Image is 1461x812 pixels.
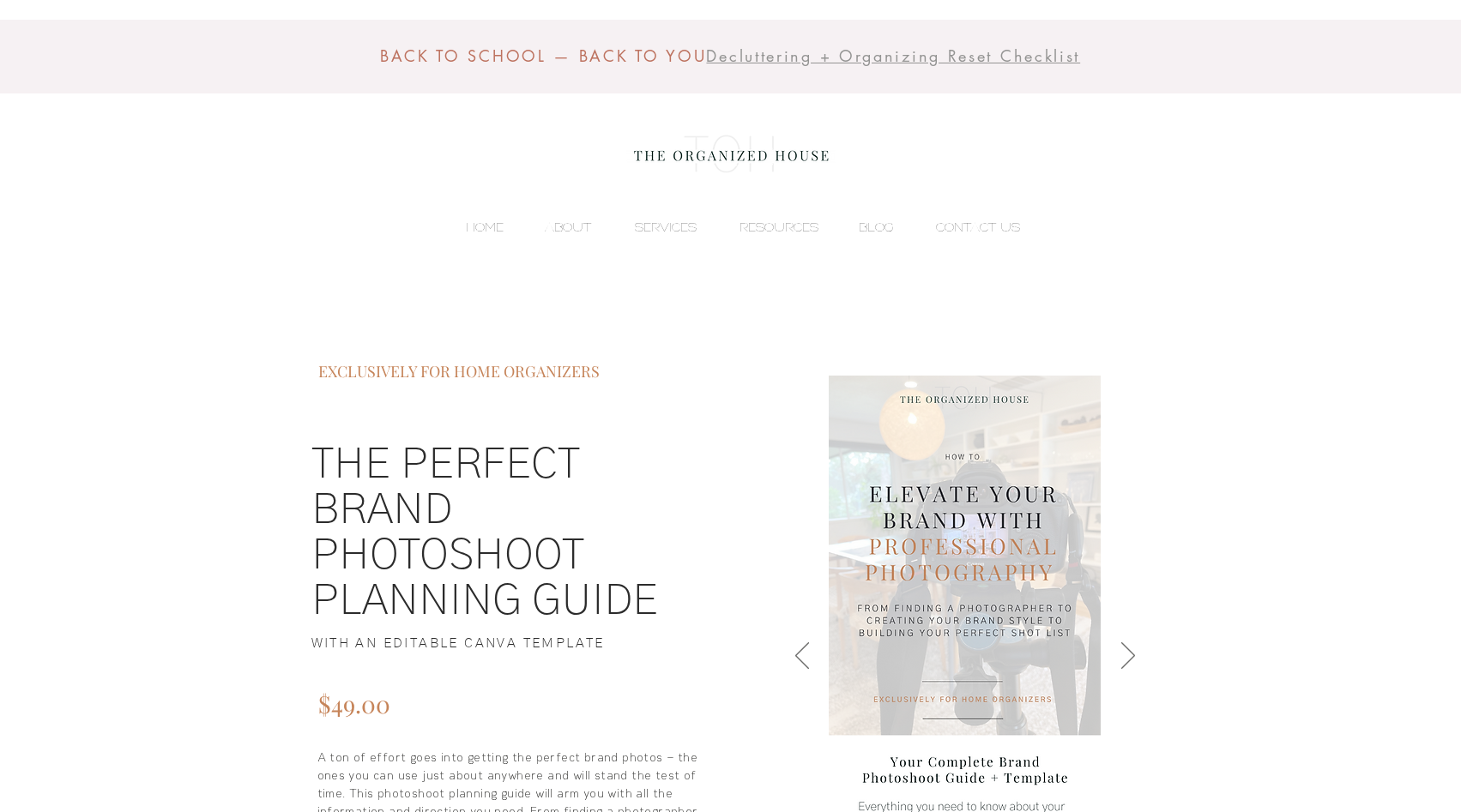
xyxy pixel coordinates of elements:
p: RESOURCES [731,214,827,240]
button: Previous [795,642,809,671]
nav: Site [432,214,1029,240]
a: HOME [432,214,512,240]
a: Decluttering + Organizing Reset Checklist [706,46,1080,66]
p: CONTACT US [927,214,1029,240]
a: SERVICES [600,214,705,240]
span: $49.00 [318,688,390,719]
a: CONTACT US [903,214,1029,240]
p: BLOG [850,214,903,240]
p: SERVICES [626,214,705,240]
span: BACK TO SCHOOL — BACK TO YOU [380,45,707,66]
p: HOME [457,214,512,240]
a: BLOG [827,214,903,240]
span: THE PERFECT BRAND PHOTOSHOOT PLANNING GUIDE [311,443,658,623]
a: RESOURCES [705,214,827,240]
span: WITH AN EDITABLE CANVA TEMPLATE [311,636,605,650]
span: EXCLUSIVELY FOR HOME ORGANIZERS [318,361,600,382]
img: the organized house [626,120,836,189]
button: Next [1121,642,1135,671]
p: ABOUT [536,214,600,240]
a: ABOUT [512,214,600,240]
